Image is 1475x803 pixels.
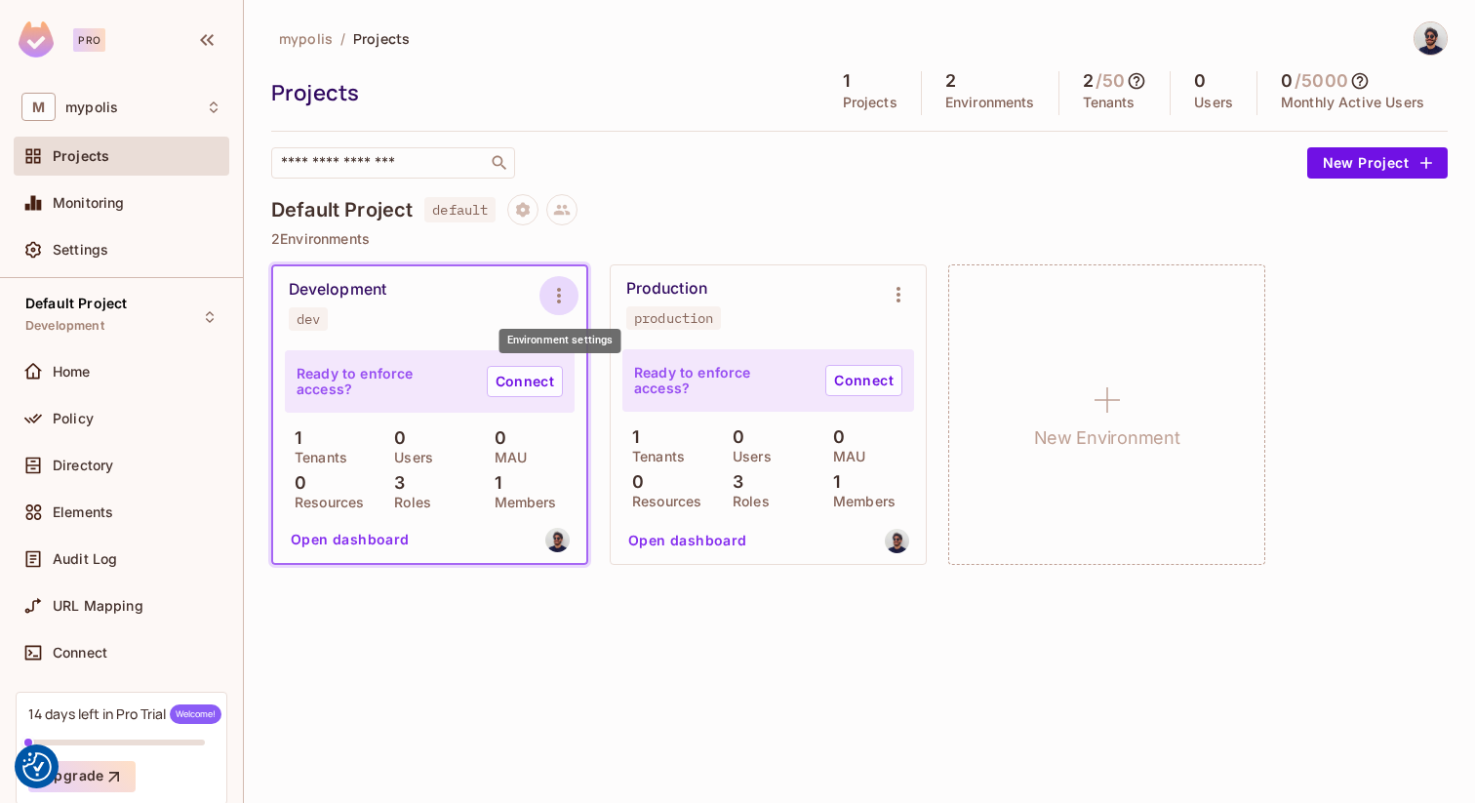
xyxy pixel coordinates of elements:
p: Tenants [622,449,685,464]
span: Welcome! [170,704,221,724]
div: Environment settings [499,329,621,353]
div: Development [289,280,386,300]
div: production [634,310,713,326]
p: Resources [285,495,364,510]
p: 1 [485,473,501,493]
p: Ready to enforce access? [297,366,471,397]
p: Members [823,494,896,509]
p: 0 [622,472,644,492]
p: Tenants [1083,95,1136,110]
p: 0 [723,427,744,447]
h5: 2 [945,71,956,91]
button: Environment settings [879,275,918,314]
h5: / 50 [1096,71,1125,91]
img: SReyMgAAAABJRU5ErkJggg== [19,21,54,58]
span: Elements [53,504,113,520]
p: 1 [285,428,301,448]
span: Policy [53,411,94,426]
p: 1 [622,427,639,447]
p: 2 Environments [271,231,1448,247]
h5: 2 [1083,71,1094,91]
p: MAU [485,450,527,465]
img: guilherme.odas0r@gmail.com [545,528,570,552]
p: 3 [384,473,405,493]
a: Connect [487,366,563,397]
p: Resources [622,494,701,509]
button: New Project [1307,147,1448,179]
p: 0 [823,427,845,447]
span: Project settings [507,204,538,222]
span: default [424,197,496,222]
p: Users [384,450,433,465]
span: Development [25,318,104,334]
p: Ready to enforce access? [634,365,810,396]
p: Projects [843,95,897,110]
p: 1 [823,472,840,492]
span: Projects [353,29,410,48]
a: Connect [825,365,902,396]
button: Consent Preferences [22,752,52,782]
button: Upgrade [28,761,136,792]
span: mypolis [279,29,333,48]
p: 0 [485,428,506,448]
button: Environment settings [539,276,578,315]
p: Monthly Active Users [1281,95,1424,110]
span: Projects [53,148,109,164]
img: Revisit consent button [22,752,52,782]
h4: Default Project [271,198,413,221]
span: Directory [53,458,113,473]
p: Users [1194,95,1233,110]
span: URL Mapping [53,598,143,614]
span: Settings [53,242,108,258]
div: dev [297,311,320,327]
p: Roles [723,494,770,509]
span: Monitoring [53,195,125,211]
div: Pro [73,28,105,52]
div: Production [626,279,707,299]
p: Environments [945,95,1035,110]
span: Home [53,364,91,380]
p: Users [723,449,772,464]
p: Members [485,495,557,510]
img: Guilherme Rosado [1415,22,1447,55]
span: M [21,93,56,121]
h5: / 5000 [1295,71,1348,91]
h5: 0 [1281,71,1293,91]
h5: 1 [843,71,850,91]
div: 14 days left in Pro Trial [28,704,221,724]
span: Default Project [25,296,127,311]
li: / [340,29,345,48]
h1: New Environment [1034,423,1180,453]
h5: 0 [1194,71,1206,91]
p: MAU [823,449,865,464]
button: Open dashboard [620,525,755,556]
p: 3 [723,472,743,492]
p: 0 [384,428,406,448]
p: Roles [384,495,431,510]
div: Projects [271,78,810,107]
span: Connect [53,645,107,661]
p: Tenants [285,450,347,465]
span: Workspace: mypolis [65,100,118,115]
button: Open dashboard [283,524,418,555]
p: 0 [285,473,306,493]
span: Audit Log [53,551,117,567]
img: guilherme.odas0r@gmail.com [885,529,909,553]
